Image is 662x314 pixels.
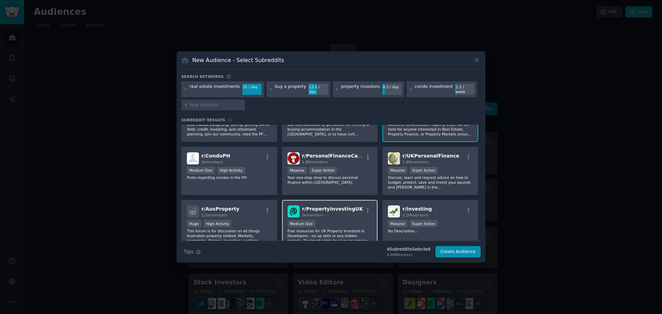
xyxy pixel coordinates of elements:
[201,153,230,159] span: r/ CondoPH
[387,246,431,253] div: 4 Subreddit s Selected
[204,220,232,227] div: High Activity
[187,122,272,136] p: Learn about budgeting, saving, getting out of debt, credit, investing, and retirement planning. J...
[217,167,245,174] div: High Activity
[288,229,372,243] p: Free resources for UK Property Investors & Developers - no up sells or any hidden agenda. Designe...
[187,229,272,243] p: This forum is for discussion on all things Australian property related. Markets, economics, finan...
[388,205,400,217] img: investing
[288,152,300,164] img: PersonalFinanceCanada
[302,160,328,164] span: 1.8M members
[190,84,240,95] div: real estate investments
[275,84,306,95] div: buy a property
[309,167,337,174] div: Super Active
[341,84,380,95] div: property investors
[190,102,242,108] input: New Keyword
[187,152,199,164] img: CondoPH
[187,175,272,180] p: Posts regarding condos in the PH
[309,84,328,95] div: 13.3 / day
[201,213,228,217] span: 125k members
[410,220,438,227] div: Super Active
[387,252,431,257] div: 4.6M Members
[388,122,473,136] p: Welcome to Australian Property Chat. We are here for anyone interested in Real Estate, Property F...
[288,175,372,185] p: Your one-stop shop to discuss personal finance within [GEOGRAPHIC_DATA].
[388,220,407,227] div: Massive
[187,167,215,174] div: Medium Size
[382,84,402,90] div: 4.3 / day
[402,160,429,164] span: 1.8M members
[288,167,307,174] div: Massive
[388,152,400,164] img: UKPersonalFinance
[184,248,193,255] span: Tips
[192,57,284,64] h3: New Audience - Select Subreddits
[181,118,225,122] span: Subreddit Results
[288,220,315,227] div: Medium Size
[288,205,300,217] img: PropertyInvestingUK
[201,160,223,164] span: 6k members
[388,175,473,190] p: Discuss, learn and request advice on how to budget, protect, save and invest your pounds and [PER...
[302,213,324,217] span: 5k members
[242,84,262,90] div: 31 / day
[388,167,407,174] div: Massive
[402,213,429,217] span: 3.1M members
[435,246,481,258] button: Create Audience
[181,246,203,258] button: Tips
[187,220,201,227] div: Huge
[415,84,453,95] div: condo investment
[288,122,372,136] p: Use this subreddit to get advice on renting or buying accommodation in the [GEOGRAPHIC_DATA], or ...
[455,84,474,95] div: 1.5 / week
[410,167,438,174] div: Super Active
[402,153,459,159] span: r/ UKPersonalFinance
[201,206,239,212] span: r/ AusProperty
[302,153,371,159] span: r/ PersonalFinanceCanada
[402,206,432,212] span: r/ investing
[302,206,363,212] span: r/ PropertyInvestingUK
[228,118,232,122] span: 43
[388,229,473,233] p: No Description...
[181,74,224,79] h3: Search keywords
